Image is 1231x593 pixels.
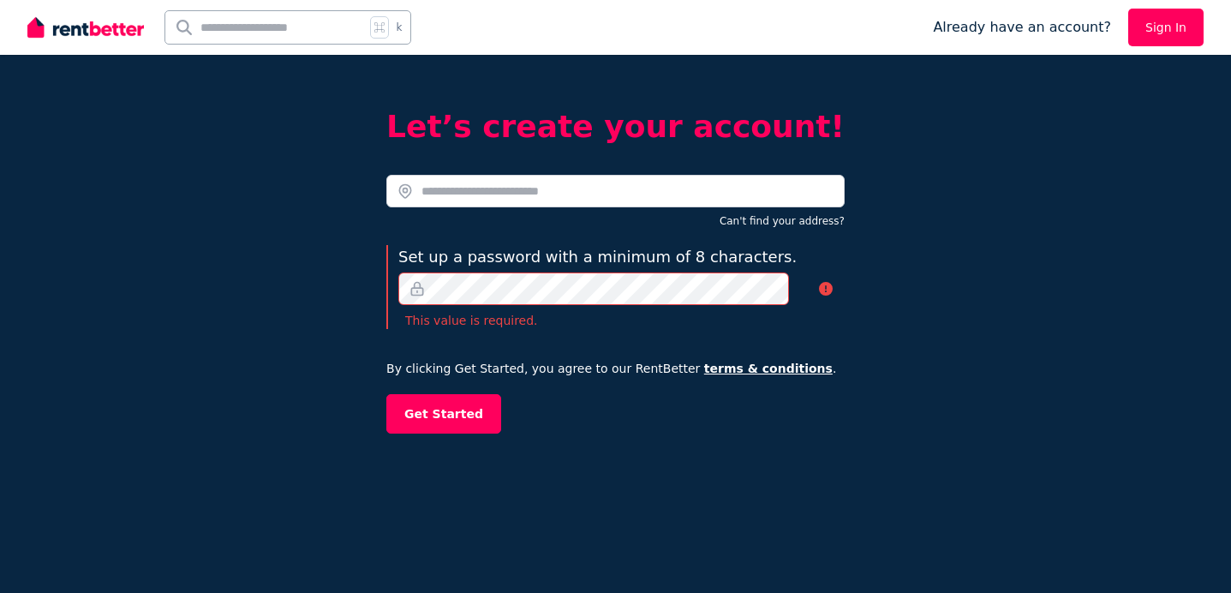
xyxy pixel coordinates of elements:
a: terms & conditions [704,362,833,375]
p: This value is required. [398,312,845,329]
span: k [396,21,402,34]
p: By clicking Get Started, you agree to our RentBetter . [386,360,845,377]
h2: Let’s create your account! [386,110,845,144]
img: RentBetter [27,15,144,40]
a: Sign In [1128,9,1204,46]
span: Already have an account? [933,17,1111,38]
label: Set up a password with a minimum of 8 characters. [398,245,797,269]
button: Get Started [386,394,501,434]
button: Can't find your address? [720,214,845,228]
